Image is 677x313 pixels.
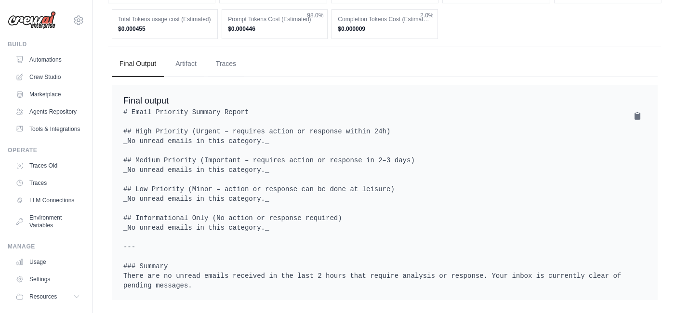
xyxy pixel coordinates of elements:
dt: Completion Tokens Cost (Estimated) [338,15,431,23]
a: Traces Old [12,158,84,173]
a: Automations [12,52,84,67]
span: Final output [123,96,169,105]
a: Agents Repository [12,104,84,119]
span: 2.0% [420,12,433,19]
button: Final Output [112,51,164,77]
dd: $0.000009 [338,25,431,33]
a: Settings [12,272,84,287]
button: Traces [208,51,244,77]
div: Operate [8,146,84,154]
span: Resources [29,293,57,300]
dd: $0.000446 [228,25,321,33]
span: 98.0% [307,12,323,19]
img: Logo [8,11,56,29]
a: Environment Variables [12,210,84,233]
a: Marketplace [12,87,84,102]
a: Crew Studio [12,69,84,85]
div: Manage [8,243,84,250]
a: Tools & Integrations [12,121,84,137]
dt: Prompt Tokens Cost (Estimated) [228,15,321,23]
button: Resources [12,289,84,304]
pre: # Email Priority Summary Report ## High Priority (Urgent – requires action or response within 24h... [123,107,646,290]
button: Artifact [168,51,204,77]
a: Usage [12,254,84,270]
a: LLM Connections [12,193,84,208]
dd: $0.000455 [118,25,212,33]
dt: Total Tokens usage cost (Estimated) [118,15,212,23]
iframe: Chat Widget [629,267,677,313]
a: Traces [12,175,84,191]
div: Widget de chat [629,267,677,313]
div: Build [8,40,84,48]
